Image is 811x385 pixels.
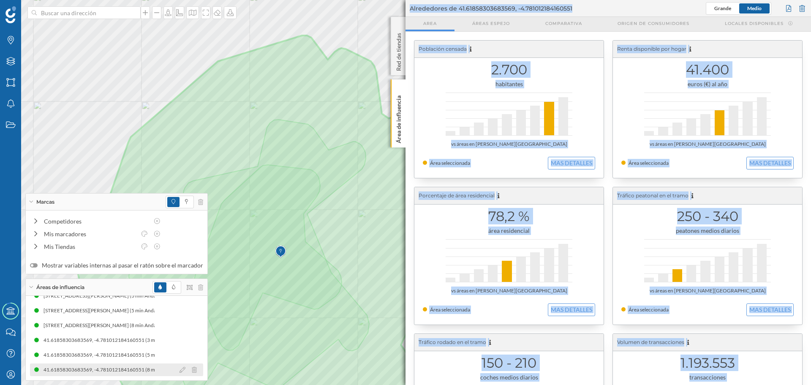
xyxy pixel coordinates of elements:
span: Marcas [36,198,54,206]
h1: 2.700 [423,62,595,78]
span: Origen de consumidores [618,20,689,27]
p: Red de tiendas [395,30,403,71]
span: Soporte [17,6,47,14]
div: 41.61858303683569, -4.781012184160551 (8 min Andando) [44,366,187,374]
span: Áreas espejo [472,20,510,27]
div: peatones medios diarios [621,227,794,235]
div: 41.61858303683569, -4.781012184160551 (5 min Andando) [44,351,187,359]
img: Geoblink Logo [5,6,16,23]
div: Tráfico rodado en el tramo [414,334,604,351]
div: [STREET_ADDRESS][PERSON_NAME] (8 min Andando) [44,321,171,330]
div: Renta disponible por hogar [613,41,802,58]
div: vs áreas en [PERSON_NAME][GEOGRAPHIC_DATA] [423,287,595,295]
button: MAS DETALLES [746,157,794,169]
div: [STREET_ADDRESS][PERSON_NAME] (3 min Andando) [44,292,171,300]
h1: 250 - 340 [621,208,794,224]
label: Mostrar variables internas al pasar el ratón sobre el marcador [30,261,203,270]
div: Mis marcadores [44,229,136,238]
span: Alrededores de 41.61858303683569, -4.781012184160551 [410,4,572,13]
span: Área seleccionada [629,306,669,313]
h1: 41.400 [621,62,794,78]
div: Porcentaje de área residencial [414,187,604,205]
span: Medio [747,5,762,11]
span: Grande [714,5,731,11]
div: [STREET_ADDRESS][PERSON_NAME] (5 min Andando) [44,306,171,315]
h1: 150 - 210 [423,355,595,371]
div: Mis Tiendas [44,242,136,251]
h1: 78,2 % [423,208,595,224]
h1: 1.193.553 [621,355,794,371]
p: Área de influencia [395,92,403,143]
div: habitantes [423,80,595,88]
div: Volumen de transacciones [613,334,802,351]
span: Área seleccionada [430,160,470,166]
span: Área seleccionada [430,306,470,313]
div: transacciones [621,373,794,382]
span: Comparativa [545,20,582,27]
button: MAS DETALLES [548,303,595,316]
div: Competidores [44,217,149,226]
button: MAS DETALLES [548,157,595,169]
span: Area [423,20,437,27]
div: 41.61858303683569, -4.781012184160551 (3 min Andando) [44,336,187,344]
div: vs áreas en [PERSON_NAME][GEOGRAPHIC_DATA] [621,287,794,295]
div: área residencial [423,227,595,235]
div: Población censada [414,41,604,58]
span: Locales disponibles [725,20,784,27]
div: euros (€) al año [621,80,794,88]
span: Áreas de influencia [36,284,84,291]
img: Marker [275,243,286,260]
div: vs áreas en [PERSON_NAME][GEOGRAPHIC_DATA] [621,140,794,148]
span: Área seleccionada [629,160,669,166]
button: MAS DETALLES [746,303,794,316]
div: Tráfico peatonal en el tramo [613,187,802,205]
div: coches medios diarios [423,373,595,382]
div: vs áreas en [PERSON_NAME][GEOGRAPHIC_DATA] [423,140,595,148]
